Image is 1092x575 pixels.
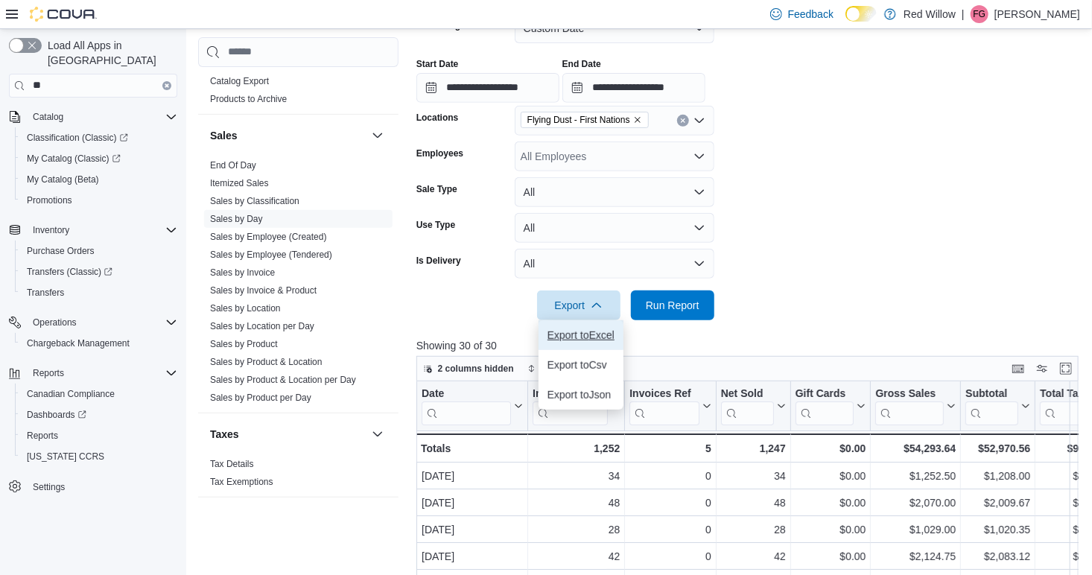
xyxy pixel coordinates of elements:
[210,303,281,314] a: Sales by Location
[210,128,238,143] h3: Sales
[210,160,256,171] a: End Of Day
[198,455,399,497] div: Taxes
[210,159,256,171] span: End Of Day
[965,387,1018,401] div: Subtotal
[965,494,1030,512] div: $2,009.67
[629,439,711,457] div: 5
[15,190,183,211] button: Promotions
[210,357,323,367] a: Sales by Product & Location
[27,451,104,463] span: [US_STATE] CCRS
[629,387,711,425] button: Invoices Ref
[875,494,956,512] div: $2,070.00
[210,195,299,207] span: Sales by Classification
[416,58,459,70] label: Start Date
[533,547,620,565] div: 42
[21,448,177,466] span: Washington CCRS
[515,177,714,207] button: All
[210,232,327,242] a: Sales by Employee (Created)
[547,329,615,341] span: Export to Excel
[27,174,99,185] span: My Catalog (Beta)
[21,263,118,281] a: Transfers (Classic)
[965,387,1018,425] div: Subtotal
[1009,360,1027,378] button: Keyboard shortcuts
[795,387,866,425] button: Gift Cards
[515,213,714,243] button: All
[33,367,64,379] span: Reports
[21,385,177,403] span: Canadian Compliance
[21,284,177,302] span: Transfers
[416,255,461,267] label: Is Delivery
[629,494,711,512] div: 0
[27,245,95,257] span: Purchase Orders
[562,58,601,70] label: End Date
[533,467,620,485] div: 34
[21,129,177,147] span: Classification (Classic)
[3,220,183,241] button: Inventory
[210,285,317,296] a: Sales by Invoice & Product
[416,183,457,195] label: Sale Type
[27,388,115,400] span: Canadian Compliance
[796,467,866,485] div: $0.00
[422,547,523,565] div: [DATE]
[210,374,356,386] span: Sales by Product & Location per Day
[27,314,83,331] button: Operations
[796,547,866,565] div: $0.00
[875,439,956,457] div: $54,293.64
[210,392,311,404] span: Sales by Product per Day
[422,521,523,539] div: [DATE]
[15,261,183,282] a: Transfers (Classic)
[210,214,263,224] a: Sales by Day
[875,467,956,485] div: $1,252.50
[974,5,986,23] span: FG
[21,242,101,260] a: Purchase Orders
[796,521,866,539] div: $0.00
[971,5,988,23] div: Fred Gopher
[646,298,699,313] span: Run Report
[693,150,705,162] button: Open list of options
[416,219,455,231] label: Use Type
[210,178,269,188] a: Itemized Sales
[962,5,965,23] p: |
[965,547,1030,565] div: $2,083.12
[21,334,177,352] span: Chargeback Management
[539,350,623,380] button: Export toCsv
[369,127,387,144] button: Sales
[21,284,70,302] a: Transfers
[3,363,183,384] button: Reports
[21,171,177,188] span: My Catalog (Beta)
[369,425,387,443] button: Taxes
[21,334,136,352] a: Chargeback Management
[629,467,711,485] div: 0
[210,213,263,225] span: Sales by Day
[633,115,642,124] button: Remove Flying Dust - First Nations from selection in this group
[27,478,71,496] a: Settings
[210,250,332,260] a: Sales by Employee (Tendered)
[21,242,177,260] span: Purchase Orders
[210,320,314,332] span: Sales by Location per Day
[796,494,866,512] div: $0.00
[875,387,944,401] div: Gross Sales
[788,7,834,22] span: Feedback
[539,320,623,350] button: Export toExcel
[27,221,177,239] span: Inventory
[33,481,65,493] span: Settings
[21,385,121,403] a: Canadian Compliance
[15,384,183,404] button: Canadian Compliance
[521,112,649,128] span: Flying Dust - First Nations
[629,387,699,401] div: Invoices Ref
[422,387,523,425] button: Date
[904,5,956,23] p: Red Willow
[795,387,854,401] div: Gift Cards
[631,290,714,320] button: Run Report
[21,406,92,424] a: Dashboards
[210,427,366,442] button: Taxes
[21,171,105,188] a: My Catalog (Beta)
[533,494,620,512] div: 48
[562,73,705,103] input: Press the down key to open a popover containing a calendar.
[533,521,620,539] div: 28
[27,194,72,206] span: Promotions
[15,148,183,169] a: My Catalog (Classic)
[1057,360,1075,378] button: Enter fullscreen
[15,333,183,354] button: Chargeback Management
[210,93,287,105] span: Products to Archive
